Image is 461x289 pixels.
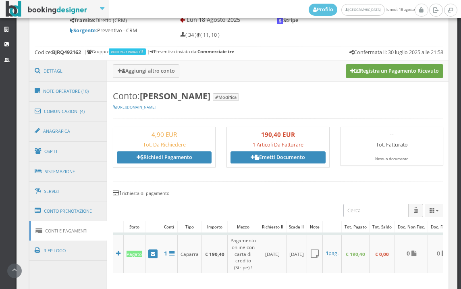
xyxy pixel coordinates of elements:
[370,221,395,232] div: Tot. Saldo
[326,250,338,256] a: 1pag.
[345,142,439,148] h5: Tot. Fatturato
[29,201,108,222] a: Conto Prenotazione
[29,81,108,102] a: Note Operatore (10)
[6,1,87,17] img: BookingDesigner.com
[230,142,325,148] h5: 1 Articoli Da Fatturare
[113,64,180,77] button: Aggiungi altro conto
[164,250,174,257] a: 1
[375,251,389,257] b: € 0,00
[187,16,240,23] span: Lun 18 Agosto 2025
[259,234,287,273] td: [DATE]
[111,50,145,54] a: RIEPILOGO INVIATO
[117,142,212,148] h5: Tot. Da Richiedere
[117,131,212,138] h3: 4,90 EUR
[127,251,142,258] div: Pagato
[343,204,408,217] input: Cerca
[395,221,428,232] div: Doc. Non Fisc.
[437,249,440,257] b: 0
[425,204,443,217] div: Colonne
[161,221,177,232] div: Conti
[346,251,365,257] b: € 190,40
[29,240,108,261] a: Riepilogo
[349,49,443,55] h5: Confermata il: 30 luglio 2025 alle 21:58
[124,221,145,232] div: Stato
[117,151,212,163] a: Richiedi Pagamento
[259,221,286,232] div: Richiesto il
[309,4,415,16] span: lunedì, 18 agosto
[70,17,96,24] b: Tramite:
[29,61,108,82] a: Dettagli
[70,27,153,34] h5: Preventivo - CRM
[113,91,443,101] h3: Conto:
[177,234,201,273] td: Caparra
[326,250,328,257] b: 1
[52,49,81,56] b: BJRQ492162
[341,4,384,16] a: [GEOGRAPHIC_DATA]
[326,250,338,256] h5: pag.
[407,249,410,257] b: 0
[85,49,147,54] h6: | Gruppo:
[425,204,443,217] button: Columns
[345,157,439,162] div: Nessun documento
[70,27,97,34] b: Sorgente:
[29,161,108,182] a: Sistemazione
[122,190,169,196] small: richiesta di pagamento
[35,49,81,55] h5: Codice:
[113,105,156,110] a: [URL][DOMAIN_NAME]
[230,151,325,163] a: Emetti Documento
[197,48,234,54] b: Commerciale tre
[202,221,227,232] div: Importo
[309,4,338,16] a: Profilo
[205,251,224,257] b: € 190,40
[29,141,108,162] a: Ospiti
[261,130,295,138] b: 190,40 EUR
[277,17,298,24] b: Stripe
[428,221,455,232] div: Doc. Fiscali
[227,234,259,273] td: Pagamento online con carta di credito (Stripe) !
[29,101,108,122] a: Comunicazioni (4)
[346,64,443,78] button: Registra un Pagamento Ricevuto
[307,221,322,232] div: Note
[277,18,283,23] img: logo-stripe.jpeg
[345,131,439,138] h3: --
[228,221,259,232] div: Mezzo
[29,181,108,202] a: Servizi
[29,121,108,142] a: Anagrafica
[70,17,153,23] h5: Diretto (CRM)
[178,221,201,232] div: Tipo
[113,189,443,196] h4: 1
[287,221,307,232] div: Scade il
[140,90,210,102] b: [PERSON_NAME]
[29,221,108,241] a: Conti e Pagamenti
[180,32,220,38] h5: ( 34 ) ( 11, 10 )
[213,93,239,101] button: Modifica
[286,234,307,273] td: [DATE]
[342,221,370,232] div: Tot. Pagato
[147,49,234,54] h6: | Preventivo inviato da:
[164,249,167,257] b: 1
